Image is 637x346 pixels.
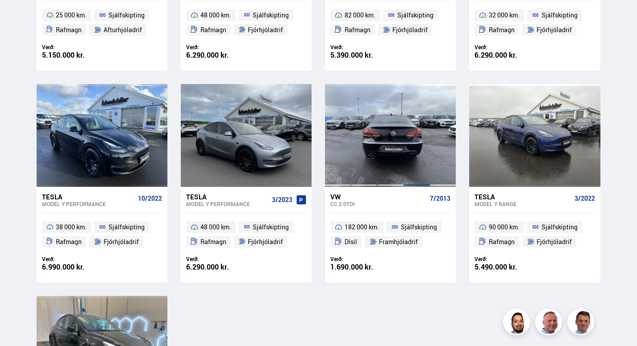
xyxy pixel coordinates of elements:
[537,25,572,35] span: Fjórhjóladrif
[56,10,87,21] span: 25 000 km.
[401,222,437,232] span: Sjálfskipting
[475,263,535,271] div: 5.490.000 kr.
[56,236,82,247] span: Rafmagn
[186,51,246,59] div: 6.290.000 kr.
[541,222,578,232] span: Sjálfskipting
[253,10,289,21] span: Sjálfskipting
[42,256,102,262] div: Verð:
[186,263,246,271] div: 6.290.000 kr.
[56,25,82,35] span: Rafmagn
[186,193,268,201] div: Tesla
[475,193,570,201] div: Tesla
[200,236,226,247] span: Rafmagn
[430,195,450,202] span: 7/2013
[42,51,102,59] div: 5.150.000 kr.
[138,195,162,202] span: 10/2022
[489,236,515,247] span: Rafmagn
[379,236,418,247] span: Framhjóladrif
[397,10,433,21] span: Sjálfskipting
[489,25,515,35] span: Rafmagn
[248,25,283,35] span: Fjórhjóladrif
[104,236,139,247] span: Fjórhjóladrif
[325,187,456,283] a: VW CC 2.0TDI 7/2013 182 000 km. Sjálfskipting Dísil Framhjóladrif Verð: 1.690.000 kr.
[345,25,371,35] span: Rafmagn
[475,256,535,262] div: Verð:
[253,222,289,232] span: Sjálfskipting
[200,222,231,232] span: 48 000 km.
[392,25,428,35] span: Fjórhjóladrif
[248,236,283,247] span: Fjórhjóladrif
[42,201,134,207] div: Model Y PERFORMANCE
[475,51,535,59] div: 6.290.000 kr.
[330,256,391,262] div: Verð:
[181,187,312,283] a: Tesla Model Y PERFORMANCE 3/2023 48 000 km. Sjálfskipting Rafmagn Fjórhjóladrif Verð: 6.290.000 kr.
[330,263,391,271] div: 1.690.000 kr.
[186,256,246,262] div: Verð:
[330,51,391,59] div: 5.390.000 kr.
[37,187,167,283] a: Tesla Model Y PERFORMANCE 10/2022 38 000 km. Sjálfskipting Rafmagn Fjórhjóladrif Verð: 6.990.000 kr.
[108,222,145,232] span: Sjálfskipting
[272,196,292,203] span: 3/2023
[489,222,520,232] span: 90 000 km.
[489,10,520,21] span: 32 000 km.
[200,10,231,21] span: 48 000 km.
[200,25,226,35] span: Rafmagn
[42,193,134,201] div: Tesla
[186,201,268,207] div: Model Y PERFORMANCE
[475,44,535,51] div: Verð:
[569,310,595,337] img: FbJEzSuNWCJXmdc-.webp
[575,195,595,202] span: 3/2022
[345,10,375,21] span: 82 000 km.
[330,193,426,201] div: VW
[7,4,34,30] button: Open LiveChat chat widget
[537,236,572,247] span: Fjórhjóladrif
[186,44,246,51] div: Verð:
[330,201,426,207] div: CC 2.0TDI
[537,310,563,337] img: siFngHWaQ9KaOqBr.png
[56,222,87,232] span: 38 000 km.
[469,187,600,283] a: Tesla Model Y RANGE 3/2022 90 000 km. Sjálfskipting Rafmagn Fjórhjóladrif Verð: 5.490.000 kr.
[104,25,142,35] span: Afturhjóladrif
[330,44,391,51] div: Verð:
[42,263,102,271] div: 6.990.000 kr.
[475,201,570,207] div: Model Y RANGE
[504,310,531,337] img: nhp88E3Fdnt1Opn2.png
[108,10,145,21] span: Sjálfskipting
[345,222,379,232] span: 182 000 km.
[345,236,357,247] span: Dísil
[42,44,102,51] div: Verð:
[541,10,578,21] span: Sjálfskipting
